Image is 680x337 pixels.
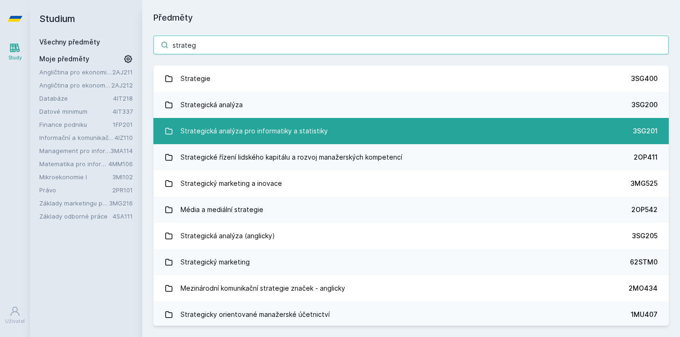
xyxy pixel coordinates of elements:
[113,121,133,128] a: 1FP201
[181,279,345,298] div: Mezinárodní komunikační strategie značek - anglicky
[631,74,658,83] div: 3SG400
[39,67,112,77] a: Angličtina pro ekonomická studia 1 (B2/C1)
[181,305,330,324] div: Strategicky orientované manažerské účetnictví
[181,95,243,114] div: Strategická analýza
[153,223,669,249] a: Strategická analýza (anglicky) 3SG205
[39,185,112,195] a: Právo
[39,54,89,64] span: Moje předměty
[181,227,275,245] div: Strategická analýza (anglicky)
[153,36,669,54] input: Název nebo ident předmětu…
[631,100,658,110] div: 3SG200
[153,144,669,170] a: Strategické řízení lidského kapitálu a rozvoj manažerských kompetencí 2OP411
[39,212,113,221] a: Základy odborné práce
[39,133,115,142] a: Informační a komunikační technologie
[109,199,133,207] a: 3MG216
[629,284,658,293] div: 2MO434
[630,257,658,267] div: 62STM0
[153,92,669,118] a: Strategická analýza 3SG200
[39,172,112,182] a: Mikroekonomie I
[2,37,28,66] a: Study
[39,94,113,103] a: Databáze
[630,179,658,188] div: 3MG525
[39,120,113,129] a: Finance podniku
[112,68,133,76] a: 2AJ211
[153,118,669,144] a: Strategická analýza pro informatiky a statistiky 3SG201
[112,186,133,194] a: 2PR101
[8,54,22,61] div: Study
[631,205,658,214] div: 2OP542
[39,146,110,155] a: Management pro informatiky a statistiky
[153,11,669,24] h1: Předměty
[39,81,111,90] a: Angličtina pro ekonomická studia 2 (B2/C1)
[153,66,669,92] a: Strategie 3SG400
[115,134,133,141] a: 4IZ110
[181,122,328,140] div: Strategická analýza pro informatiky a statistiky
[113,95,133,102] a: 4IT218
[634,153,658,162] div: 2OP411
[113,212,133,220] a: 4SA111
[39,198,109,208] a: Základy marketingu pro informatiky a statistiky
[153,197,669,223] a: Média a mediální strategie 2OP542
[112,173,133,181] a: 3MI102
[181,253,250,271] div: Strategický marketing
[153,249,669,275] a: Strategický marketing 62STM0
[181,200,263,219] div: Média a mediální strategie
[181,174,282,193] div: Strategický marketing a inovace
[111,81,133,89] a: 2AJ212
[2,301,28,330] a: Uživatel
[113,108,133,115] a: 4IT337
[39,159,109,168] a: Matematika pro informatiky
[153,301,669,328] a: Strategicky orientované manažerské účetnictví 1MU407
[5,318,25,325] div: Uživatel
[632,231,658,241] div: 3SG205
[39,38,100,46] a: Všechny předměty
[153,170,669,197] a: Strategický marketing a inovace 3MG525
[109,160,133,168] a: 4MM106
[633,126,658,136] div: 3SG201
[110,147,133,154] a: 3MA114
[181,148,402,167] div: Strategické řízení lidského kapitálu a rozvoj manažerských kompetencí
[631,310,658,319] div: 1MU407
[39,107,113,116] a: Datové minimum
[153,275,669,301] a: Mezinárodní komunikační strategie značek - anglicky 2MO434
[181,69,210,88] div: Strategie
